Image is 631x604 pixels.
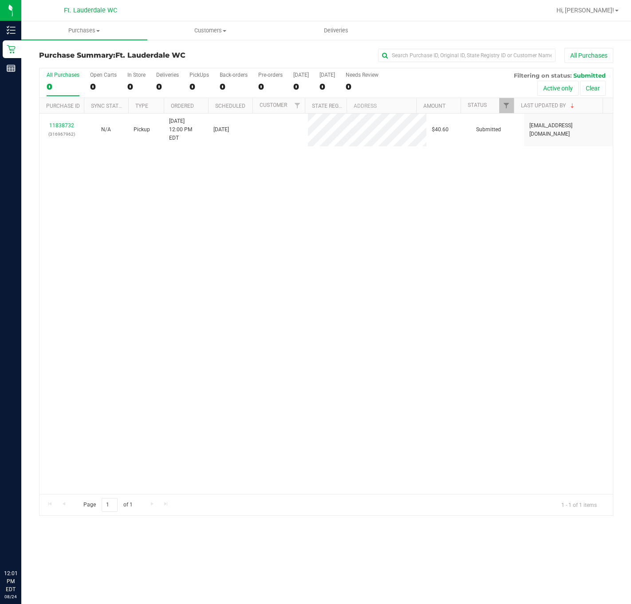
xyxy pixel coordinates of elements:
a: Purchases [21,21,147,40]
span: [DATE] [213,126,229,134]
span: Pickup [134,126,150,134]
button: Active only [537,81,579,96]
p: 08/24 [4,593,17,600]
span: Customers [148,27,273,35]
inline-svg: Retail [7,45,16,54]
a: Filter [290,98,305,113]
div: Deliveries [156,72,179,78]
a: Deliveries [273,21,399,40]
a: Status [468,102,487,108]
div: Open Carts [90,72,117,78]
span: Ft. Lauderdale WC [64,7,117,14]
div: 0 [220,82,248,92]
input: 1 [102,498,118,512]
div: 0 [258,82,283,92]
span: Filtering on status: [514,72,572,79]
a: Filter [499,98,514,113]
button: All Purchases [564,48,613,63]
div: 0 [293,82,309,92]
a: Customers [147,21,273,40]
p: (316967962) [45,130,79,138]
span: [EMAIL_ADDRESS][DOMAIN_NAME] [529,122,607,138]
span: Submitted [573,72,606,79]
button: Clear [580,81,606,96]
span: $40.60 [432,126,449,134]
div: Pre-orders [258,72,283,78]
span: Not Applicable [101,126,111,133]
a: Customer [260,102,287,108]
iframe: Resource center [9,533,35,560]
inline-svg: Reports [7,64,16,73]
div: Needs Review [346,72,379,78]
span: Submitted [476,126,501,134]
div: 0 [346,82,379,92]
div: [DATE] [319,72,335,78]
a: Last Updated By [521,102,576,109]
div: In Store [127,72,146,78]
a: Scheduled [215,103,245,109]
button: N/A [101,126,111,134]
div: PickUps [189,72,209,78]
a: Sync Status [91,103,125,109]
div: 0 [90,82,117,92]
h3: Purchase Summary: [39,51,230,59]
a: 11838732 [49,122,74,129]
span: 1 - 1 of 1 items [554,498,604,511]
div: 0 [156,82,179,92]
a: Purchase ID [46,103,80,109]
span: Page of 1 [76,498,140,512]
p: 12:01 PM EDT [4,569,17,593]
input: Search Purchase ID, Original ID, State Registry ID or Customer Name... [378,49,556,62]
a: Ordered [171,103,194,109]
div: 0 [127,82,146,92]
a: State Registry ID [312,103,359,109]
span: Purchases [21,27,147,35]
div: 0 [189,82,209,92]
a: Amount [423,103,446,109]
th: Address [347,98,416,114]
div: 0 [319,82,335,92]
inline-svg: Inventory [7,26,16,35]
span: Deliveries [312,27,360,35]
span: Ft. Lauderdale WC [115,51,185,59]
a: Type [135,103,148,109]
div: Back-orders [220,72,248,78]
span: Hi, [PERSON_NAME]! [556,7,614,14]
div: 0 [47,82,79,92]
div: All Purchases [47,72,79,78]
span: [DATE] 12:00 PM EDT [169,117,203,143]
div: [DATE] [293,72,309,78]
